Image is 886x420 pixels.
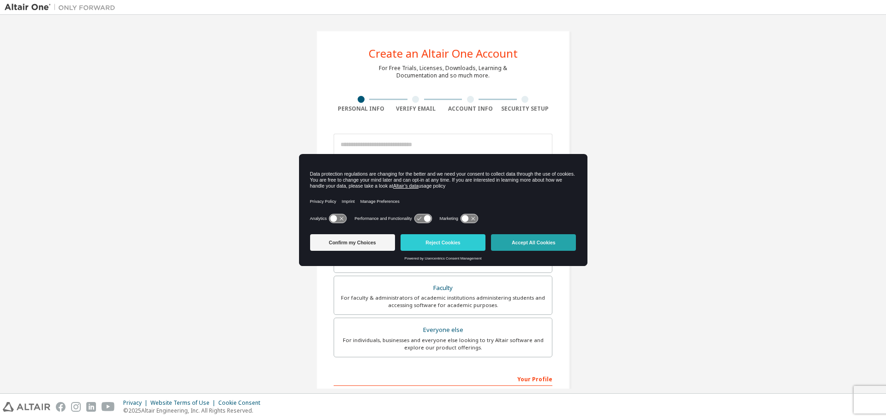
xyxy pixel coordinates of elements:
img: altair_logo.svg [3,402,50,412]
img: Altair One [5,3,120,12]
div: For individuals, businesses and everyone else looking to try Altair software and explore our prod... [340,337,546,351]
div: Your Profile [334,371,552,386]
div: Security Setup [498,105,553,112]
img: facebook.svg [56,402,66,412]
div: Website Terms of Use [150,399,218,407]
img: youtube.svg [102,402,115,412]
div: Faculty [340,282,546,295]
div: For Free Trials, Licenses, Downloads, Learning & Documentation and so much more. [379,65,507,79]
div: Personal Info [334,105,389,112]
div: For faculty & administrators of academic institutions administering students and accessing softwa... [340,294,546,309]
div: Create an Altair One Account [369,48,518,59]
div: Privacy [123,399,150,407]
div: Everyone else [340,324,546,337]
div: Account Info [443,105,498,112]
div: Verify Email [389,105,443,112]
p: © 2025 Altair Engineering, Inc. All Rights Reserved. [123,407,266,414]
img: linkedin.svg [86,402,96,412]
img: instagram.svg [71,402,81,412]
div: Cookie Consent [218,399,266,407]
